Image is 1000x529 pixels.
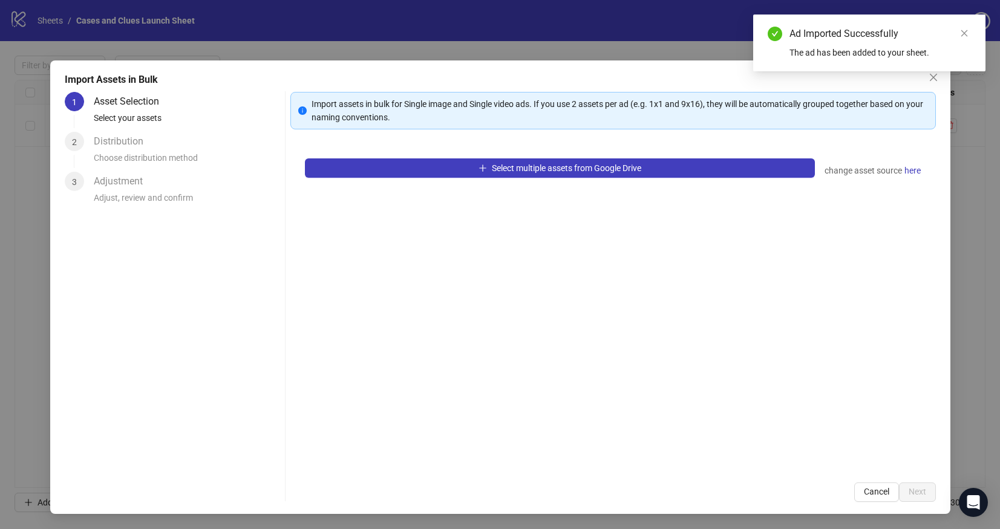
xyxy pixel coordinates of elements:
[72,177,77,187] span: 3
[94,191,280,212] div: Adjust, review and confirm
[72,97,77,107] span: 1
[94,172,152,191] div: Adjustment
[903,163,921,178] a: here
[94,111,280,132] div: Select your assets
[898,482,935,502] button: Next
[298,106,306,115] span: info-circle
[789,46,971,59] div: The ad has been added to your sheet.
[94,92,169,111] div: Asset Selection
[854,482,898,502] button: Cancel
[959,488,988,517] div: Open Intercom Messenger
[304,158,814,178] button: Select multiple assets from Google Drive
[958,27,971,40] a: Close
[768,27,782,41] span: check-circle
[960,29,969,37] span: close
[94,151,280,172] div: Choose distribution method
[863,487,889,496] span: Cancel
[94,132,153,151] div: Distribution
[789,27,971,41] div: Ad Imported Successfully
[478,164,486,172] span: plus
[311,97,927,124] div: Import assets in bulk for Single image and Single video ads. If you use 2 assets per ad (e.g. 1x1...
[904,164,920,177] span: here
[824,163,921,178] div: change asset source
[491,163,641,173] span: Select multiple assets from Google Drive
[65,73,936,87] div: Import Assets in Bulk
[72,137,77,147] span: 2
